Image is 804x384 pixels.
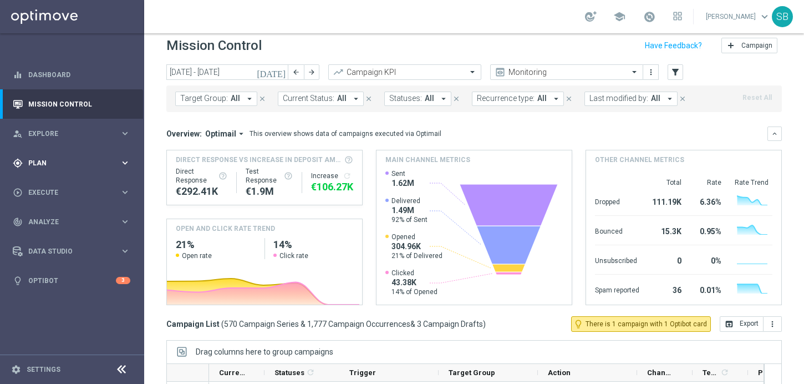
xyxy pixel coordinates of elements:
i: trending_up [333,67,344,78]
span: Opened [391,233,442,241]
i: arrow_drop_down [439,94,449,104]
i: close [258,95,266,103]
i: track_changes [13,217,23,227]
div: equalizer Dashboard [12,70,131,79]
span: Templates [703,368,719,377]
div: Optibot [13,266,130,295]
div: Dropped [595,192,639,210]
span: ) [483,319,486,329]
a: Mission Control [28,89,130,119]
div: Rate Trend [735,178,772,187]
span: & [410,320,415,329]
div: Direct Response [176,167,227,185]
span: Target Group [449,368,495,377]
span: 21% of Delivered [391,251,442,260]
button: open_in_browser Export [720,316,764,332]
h2: 14% [273,238,353,251]
span: 43.38K [391,277,437,287]
button: [DATE] [255,64,288,81]
span: keyboard_arrow_down [759,11,771,23]
i: arrow_back [292,68,300,76]
div: 0 [653,251,681,269]
span: All [231,94,240,103]
span: 1.62M [391,178,414,188]
i: close [565,95,573,103]
span: Data Studio [28,248,120,255]
span: Priority [758,368,785,377]
span: Sent [391,169,414,178]
button: close [257,93,267,105]
input: Select date range [166,64,288,80]
div: Analyze [13,217,120,227]
div: Increase [311,171,353,180]
span: Calculate column [719,366,729,378]
span: Delivered [391,196,428,205]
div: Row Groups [196,347,333,356]
span: All [651,94,660,103]
div: 3 [116,277,130,284]
i: arrow_forward [308,68,316,76]
i: equalizer [13,70,23,80]
button: person_search Explore keyboard_arrow_right [12,129,131,138]
button: close [364,93,374,105]
i: keyboard_arrow_right [120,216,130,227]
span: 3 Campaign Drafts [417,319,483,329]
button: keyboard_arrow_down [767,127,782,141]
i: arrow_drop_down [245,94,255,104]
div: Rate [695,178,721,187]
div: €106,272 [311,180,353,194]
span: Calculate column [304,366,315,378]
h1: Mission Control [166,38,262,54]
div: Total [653,178,681,187]
i: arrow_drop_down [236,129,246,139]
div: 0.01% [695,280,721,298]
span: ( [221,319,224,329]
span: Drag columns here to group campaigns [196,347,333,356]
i: person_search [13,129,23,139]
div: €292,405 [176,185,227,198]
input: Have Feedback? [645,42,702,49]
i: refresh [306,368,315,377]
button: more_vert [645,65,657,79]
span: school [613,11,625,23]
i: arrow_drop_down [551,94,561,104]
div: Spam reported [595,280,639,298]
i: arrow_drop_down [665,94,675,104]
button: filter_alt [668,64,683,80]
div: Plan [13,158,120,168]
button: Last modified by: All arrow_drop_down [584,92,678,106]
div: 6.36% [695,192,721,210]
span: Campaign [741,42,772,49]
div: SB [772,6,793,27]
button: add Campaign [721,38,777,53]
button: play_circle_outline Execute keyboard_arrow_right [12,188,131,197]
button: close [564,93,574,105]
i: preview [495,67,506,78]
div: track_changes Analyze keyboard_arrow_right [12,218,131,226]
span: Open rate [182,251,212,260]
span: Statuses [274,368,304,377]
span: Plan [28,160,120,166]
div: 111.19K [653,192,681,210]
i: keyboard_arrow_right [120,246,130,256]
span: Explore [28,130,120,137]
div: lightbulb Optibot 3 [12,276,131,285]
i: keyboard_arrow_right [120,187,130,198]
span: 570 Campaign Series & 1,777 Campaign Occurrences [224,319,410,329]
button: Data Studio keyboard_arrow_right [12,247,131,256]
span: Clicked [391,269,437,277]
div: 15.3K [653,221,681,239]
div: Mission Control [12,100,131,109]
span: Click rate [279,251,308,260]
button: Current Status: All arrow_drop_down [278,92,364,106]
button: more_vert [764,316,782,332]
a: Settings [27,366,60,373]
button: Target Group: All arrow_drop_down [175,92,257,106]
h3: Campaign List [166,319,486,329]
ng-select: Campaign KPI [328,64,481,80]
div: Mission Control [13,89,130,119]
div: gps_fixed Plan keyboard_arrow_right [12,159,131,168]
i: lightbulb [13,276,23,286]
